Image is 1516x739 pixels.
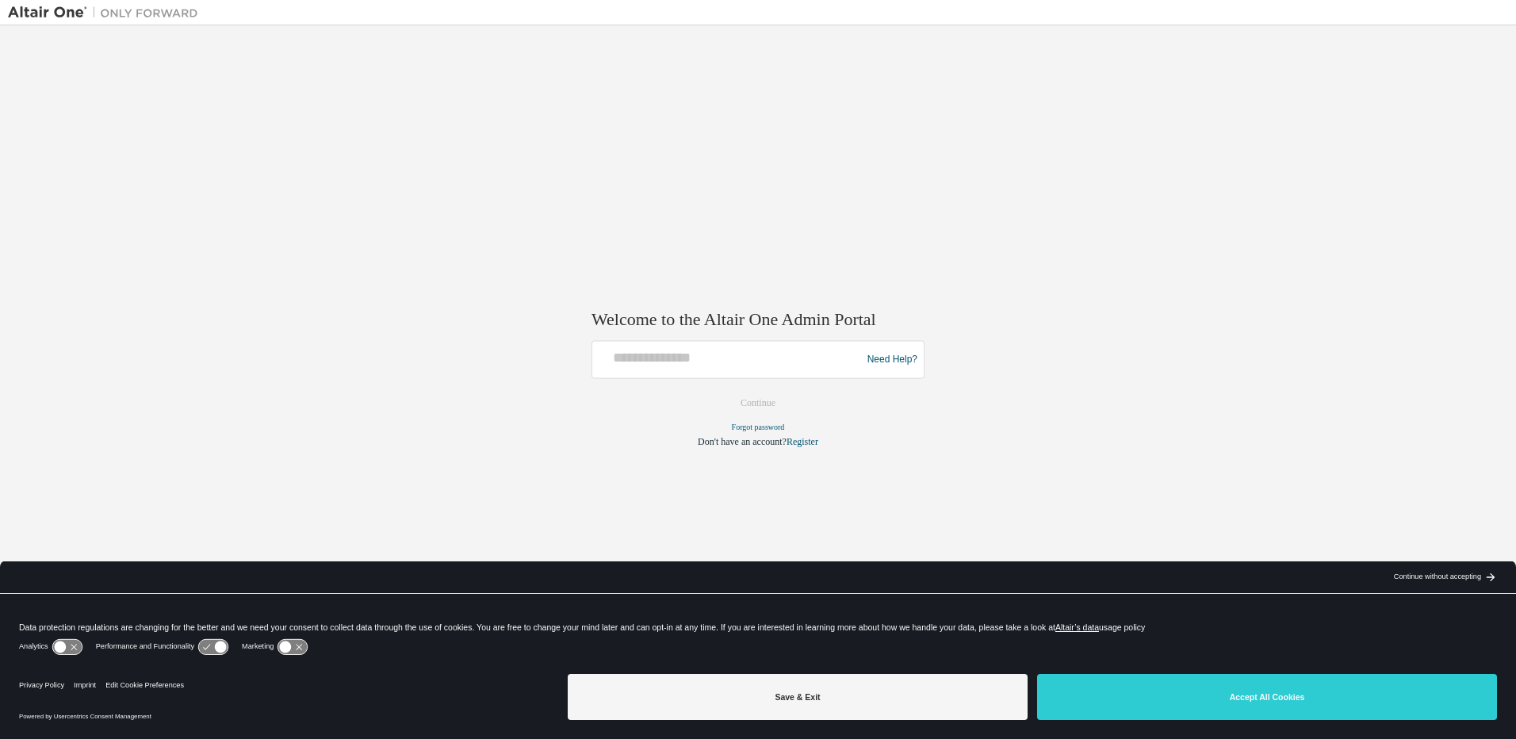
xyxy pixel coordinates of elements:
a: Need Help? [867,359,917,360]
span: Don't have an account? [698,437,787,448]
h2: Welcome to the Altair One Admin Portal [591,308,925,331]
a: Forgot password [732,423,785,432]
a: Register [787,437,818,448]
img: Altair One [8,5,206,21]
